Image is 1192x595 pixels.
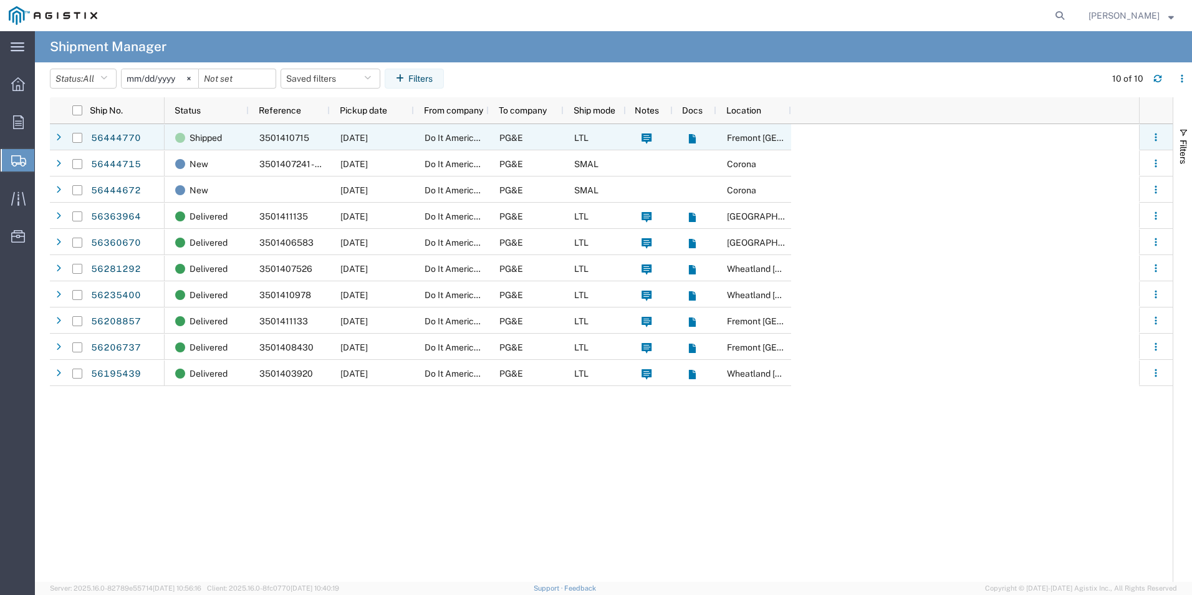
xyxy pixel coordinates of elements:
[90,155,142,175] a: 56444715
[425,133,534,143] span: Do It American Mfg Co LLC
[985,583,1177,594] span: Copyright © [DATE]-[DATE] Agistix Inc., All Rights Reserved
[122,69,198,88] input: Not set
[574,105,615,115] span: Ship mode
[574,159,598,169] span: SMAL
[425,290,534,300] span: Do It American Mfg Co LLC
[534,584,565,592] a: Support
[190,282,228,308] span: Delivered
[50,31,166,62] h4: Shipment Manager
[340,369,368,379] span: 07/15/2025
[682,105,703,115] span: Docs
[190,230,228,256] span: Delivered
[340,211,368,221] span: 07/31/2025
[90,312,142,332] a: 56208857
[259,211,308,221] span: 3501411135
[499,342,523,352] span: PG&E
[499,211,523,221] span: PG&E
[424,105,483,115] span: From company
[190,256,228,282] span: Delivered
[340,238,368,248] span: 07/31/2025
[291,584,339,592] span: [DATE] 10:40:19
[425,342,534,352] span: Do It American Mfg Co LLC
[727,342,852,352] span: Fremont DC
[90,105,123,115] span: Ship No.
[1178,140,1188,164] span: Filters
[259,105,301,115] span: Reference
[9,6,97,25] img: logo
[199,69,276,88] input: Not set
[90,259,142,279] a: 56281292
[90,286,142,306] a: 56235400
[726,105,761,115] span: Location
[207,584,339,592] span: Client: 2025.16.0-8fc0770
[727,133,852,143] span: Fremont DC
[190,125,222,151] span: Shipped
[499,105,547,115] span: To company
[499,159,523,169] span: PG&E
[90,233,142,253] a: 56360670
[499,185,523,195] span: PG&E
[340,316,368,326] span: 07/16/2025
[190,151,208,177] span: New
[385,69,444,89] button: Filters
[425,211,534,221] span: Do It American Mfg Co LLC
[340,290,368,300] span: 07/18/2025
[340,185,368,195] span: 08/08/2025
[281,69,380,89] button: Saved filters
[574,211,589,221] span: LTL
[574,238,589,248] span: LTL
[574,185,598,195] span: SMAL
[499,238,523,248] span: PG&E
[727,238,816,248] span: Fresno DC
[574,316,589,326] span: LTL
[259,159,365,169] span: 3501407241 - 3501410715
[727,211,816,221] span: Fresno DC
[259,290,311,300] span: 3501410978
[175,105,201,115] span: Status
[83,74,94,84] span: All
[425,369,534,379] span: Do It American Mfg Co LLC
[574,342,589,352] span: LTL
[190,203,228,230] span: Delivered
[190,360,228,387] span: Delivered
[90,181,142,201] a: 56444672
[1089,9,1160,22] span: Dianna Loza
[259,264,312,274] span: 3501407526
[574,133,589,143] span: LTL
[727,316,852,326] span: Fremont DC
[259,238,314,248] span: 3501406583
[340,159,368,169] span: 08/08/2025
[727,264,862,274] span: Wheatland DC
[425,159,534,169] span: Do It American Mfg Co LLC
[90,207,142,227] a: 56363964
[574,264,589,274] span: LTL
[499,369,523,379] span: PG&E
[90,128,142,148] a: 56444770
[574,369,589,379] span: LTL
[499,264,523,274] span: PG&E
[340,105,387,115] span: Pickup date
[1112,72,1143,85] div: 10 of 10
[425,238,534,248] span: Do It American Mfg Co LLC
[635,105,659,115] span: Notes
[425,264,534,274] span: Do It American Mfg Co LLC
[259,369,313,379] span: 3501403920
[259,133,309,143] span: 3501410715
[259,342,314,352] span: 3501408430
[190,334,228,360] span: Delivered
[153,584,201,592] span: [DATE] 10:56:16
[259,316,308,326] span: 3501411133
[425,316,534,326] span: Do It American Mfg Co LLC
[1088,8,1175,23] button: [PERSON_NAME]
[425,185,534,195] span: Do It American Mfg Co LLC
[727,185,756,195] span: Corona
[190,308,228,334] span: Delivered
[499,133,523,143] span: PG&E
[50,584,201,592] span: Server: 2025.16.0-82789e55714
[574,290,589,300] span: LTL
[90,338,142,358] a: 56206737
[727,159,756,169] span: Corona
[499,290,523,300] span: PG&E
[340,264,368,274] span: 07/23/2025
[340,133,368,143] span: 08/08/2025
